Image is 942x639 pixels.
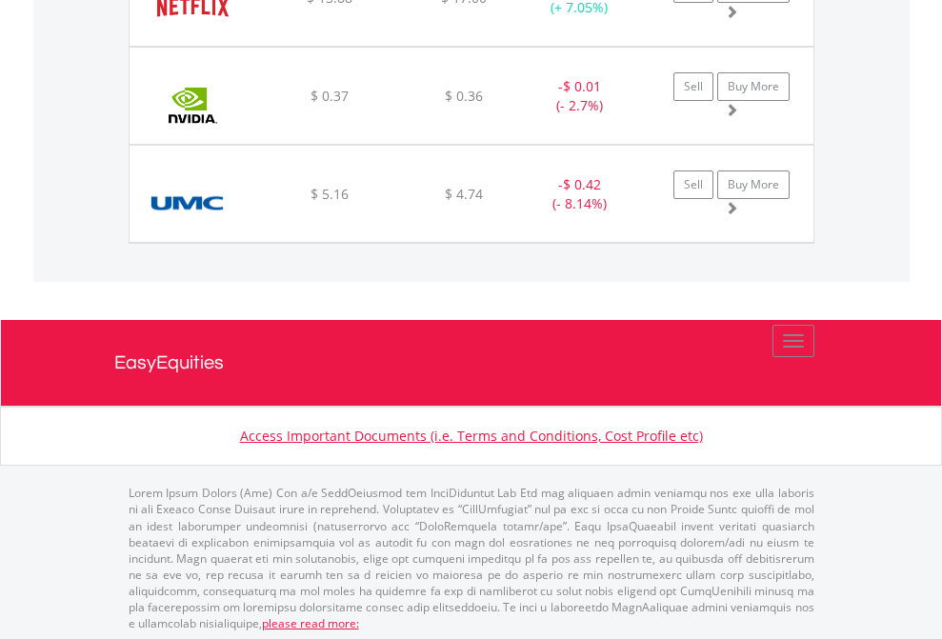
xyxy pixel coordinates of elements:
a: Sell [673,72,713,101]
span: $ 0.42 [563,175,601,193]
img: EQU.US.UMC.png [139,170,235,237]
div: - (- 8.14%) [520,175,639,213]
span: $ 0.37 [311,87,349,105]
img: EQU.US.NVDA.png [139,71,247,139]
a: Access Important Documents (i.e. Terms and Conditions, Cost Profile etc) [240,427,703,445]
a: EasyEquities [114,320,829,406]
div: - (- 2.7%) [520,77,639,115]
span: $ 5.16 [311,185,349,203]
span: $ 0.01 [563,77,601,95]
a: Sell [673,170,713,199]
span: $ 0.36 [445,87,483,105]
a: Buy More [717,170,790,199]
a: Buy More [717,72,790,101]
span: $ 4.74 [445,185,483,203]
a: please read more: [262,615,359,631]
p: Lorem Ipsum Dolors (Ame) Con a/e SeddOeiusmod tem InciDiduntut Lab Etd mag aliquaen admin veniamq... [129,485,814,631]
